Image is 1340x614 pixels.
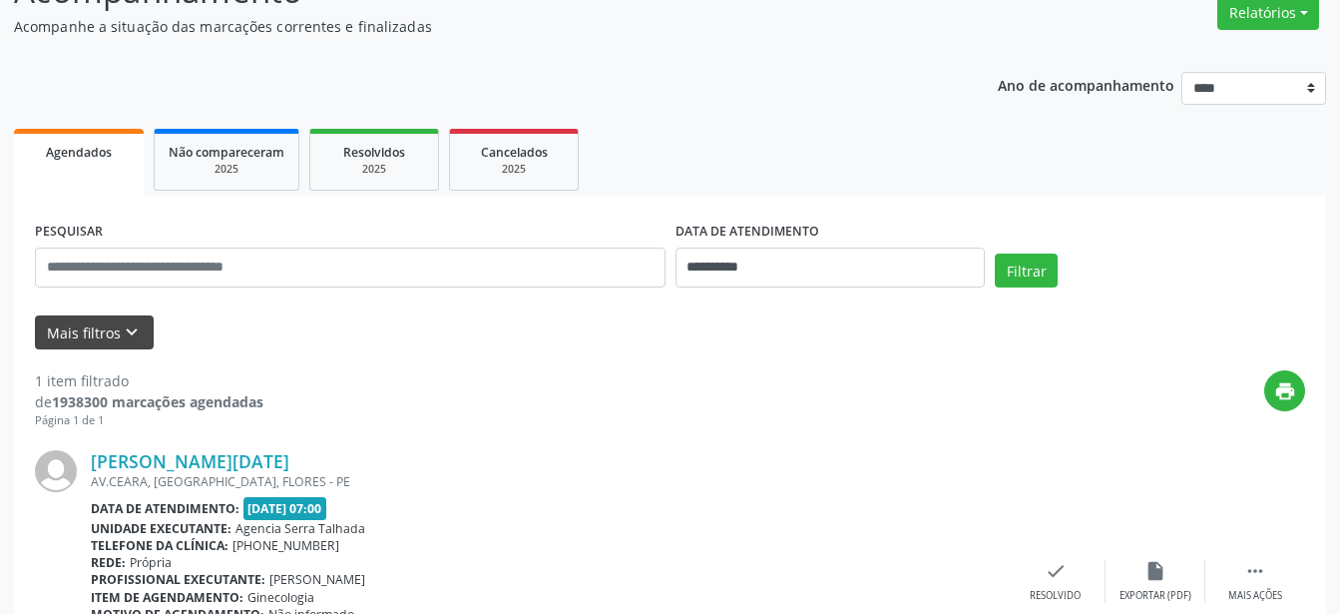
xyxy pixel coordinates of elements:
[995,254,1058,288] button: Filtrar
[481,144,548,161] span: Cancelados
[46,144,112,161] span: Agendados
[91,450,289,472] a: [PERSON_NAME][DATE]
[1144,560,1166,582] i: insert_drive_file
[1045,560,1067,582] i: check
[247,589,314,606] span: Ginecologia
[91,500,239,517] b: Data de atendimento:
[130,554,172,571] span: Própria
[343,144,405,161] span: Resolvidos
[998,72,1174,97] p: Ano de acompanhamento
[1228,589,1282,603] div: Mais ações
[1244,560,1266,582] i: 
[35,217,103,248] label: PESQUISAR
[91,473,1006,490] div: AV.CEARA, [GEOGRAPHIC_DATA], FLORES - PE
[232,537,339,554] span: [PHONE_NUMBER]
[14,16,933,37] p: Acompanhe a situação das marcações correntes e finalizadas
[35,370,263,391] div: 1 item filtrado
[91,554,126,571] b: Rede:
[35,391,263,412] div: de
[91,571,265,588] b: Profissional executante:
[91,589,243,606] b: Item de agendamento:
[91,520,231,537] b: Unidade executante:
[169,162,284,177] div: 2025
[91,537,228,554] b: Telefone da clínica:
[1264,370,1305,411] button: print
[35,412,263,429] div: Página 1 de 1
[675,217,819,248] label: DATA DE ATENDIMENTO
[169,144,284,161] span: Não compareceram
[1030,589,1081,603] div: Resolvido
[52,392,263,411] strong: 1938300 marcações agendadas
[243,497,327,520] span: [DATE] 07:00
[235,520,365,537] span: Agencia Serra Talhada
[464,162,564,177] div: 2025
[1119,589,1191,603] div: Exportar (PDF)
[35,315,154,350] button: Mais filtroskeyboard_arrow_down
[121,321,143,343] i: keyboard_arrow_down
[269,571,365,588] span: [PERSON_NAME]
[35,450,77,492] img: img
[1274,380,1296,402] i: print
[324,162,424,177] div: 2025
